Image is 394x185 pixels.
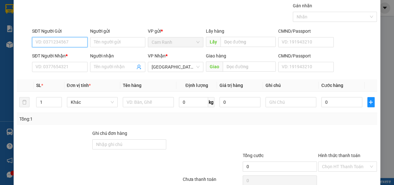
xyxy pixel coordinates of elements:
[367,97,375,107] button: plus
[263,79,319,92] th: Ghi chú
[243,153,264,158] span: Tổng cước
[39,9,63,61] b: [PERSON_NAME] - Gửi khách hàng
[92,131,127,136] label: Ghi chú đơn hàng
[123,97,174,107] input: VD: Bàn, Ghế
[152,37,200,47] span: Cam Ranh
[266,97,317,107] input: Ghi Chú
[8,41,36,104] b: [PERSON_NAME] - [PERSON_NAME]
[293,3,312,8] label: Gán nhãn
[90,28,146,35] div: Người gửi
[220,37,276,47] input: Dọc đường
[206,53,226,58] span: Giao hàng
[67,83,91,88] span: Đơn vị tính
[278,28,334,35] div: CMND/Passport
[123,83,141,88] span: Tên hàng
[206,37,220,47] span: Lấy
[136,64,141,69] span: user-add
[223,62,276,72] input: Dọc đường
[206,29,224,34] span: Lấy hàng
[152,62,200,72] span: Sài Gòn
[185,83,208,88] span: Định lượng
[36,83,41,88] span: SL
[71,97,114,107] span: Khác
[69,8,84,23] img: logo.jpg
[148,53,166,58] span: VP Nhận
[220,97,260,107] input: 0
[92,139,166,149] input: Ghi chú đơn hàng
[220,83,243,88] span: Giá trị hàng
[368,100,374,105] span: plus
[321,83,343,88] span: Cước hàng
[206,62,223,72] span: Giao
[53,30,87,38] li: (c) 2017
[32,28,88,35] div: SĐT Người Gửi
[208,97,214,107] span: kg
[148,28,203,35] div: VP gửi
[318,153,360,158] label: Hình thức thanh toán
[19,116,153,122] div: Tổng: 1
[32,52,88,59] div: SĐT Người Nhận
[90,52,146,59] div: Người nhận
[278,52,334,59] div: CMND/Passport
[19,97,30,107] button: delete
[53,24,87,29] b: [DOMAIN_NAME]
